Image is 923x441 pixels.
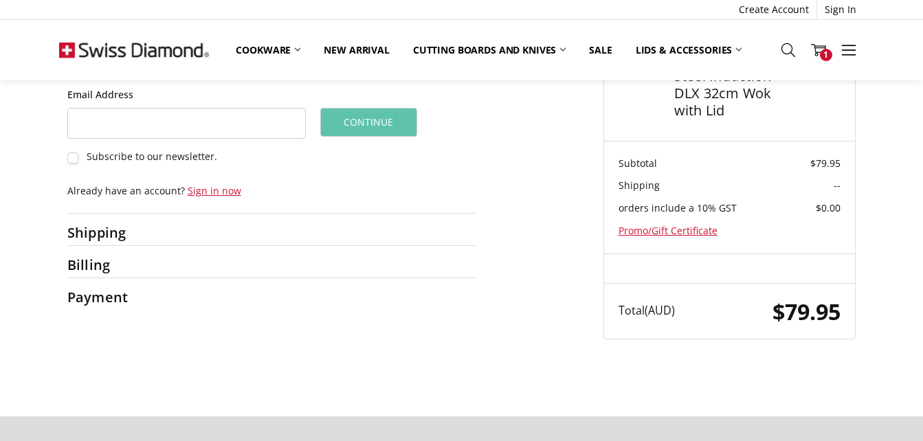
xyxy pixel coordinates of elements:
[619,201,737,214] span: orders include a 10% GST
[820,49,832,61] span: 1
[816,201,841,214] span: $0.00
[312,35,401,65] a: New arrival
[810,157,841,170] span: $79.95
[67,183,476,198] p: Already have an account?
[674,50,782,119] h4: 1 x Premium Steel Induction DLX 32cm Wok with Lid
[619,179,660,192] span: Shipping
[619,224,718,237] a: Promo/Gift Certificate
[87,150,217,163] span: Subscribe to our newsletter.
[619,157,657,170] span: Subtotal
[188,184,241,197] a: Sign in now
[59,20,209,80] img: Free Shipping On Every Order
[67,87,306,102] label: Email Address
[67,256,154,273] h2: Billing
[320,108,417,137] button: Continue
[577,35,623,65] a: Sale
[224,35,312,65] a: Cookware
[401,35,578,65] a: Cutting boards and knives
[619,303,675,318] span: Total (AUD)
[753,35,836,65] a: Top Sellers
[803,33,834,67] a: 1
[67,224,154,241] h2: Shipping
[67,289,154,306] h2: Payment
[772,296,841,326] span: $79.95
[834,179,841,192] span: --
[624,35,753,65] a: Lids & Accessories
